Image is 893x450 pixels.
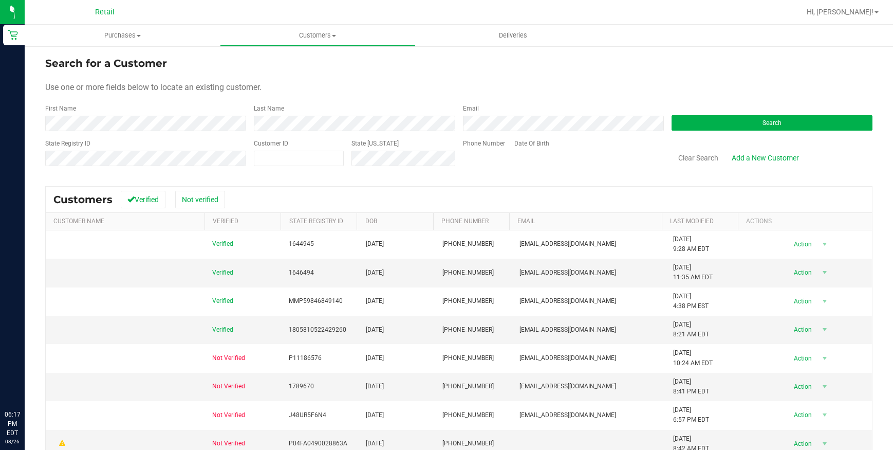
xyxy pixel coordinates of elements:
span: [EMAIL_ADDRESS][DOMAIN_NAME] [519,239,616,249]
a: Phone Number [441,218,489,225]
span: Action [785,237,818,251]
span: [PHONE_NUMBER] [442,268,494,278]
span: [PHONE_NUMBER] [442,353,494,363]
label: State [US_STATE] [351,139,399,148]
span: Action [785,265,818,280]
a: Verified [213,218,238,225]
span: select [818,265,831,280]
inline-svg: Retail [8,30,18,40]
span: Action [785,294,818,309]
span: [DATE] [366,439,384,448]
span: Retail [95,8,115,16]
span: [PHONE_NUMBER] [442,410,494,420]
span: [PHONE_NUMBER] [442,382,494,391]
label: First Name [45,104,76,113]
span: 1644945 [289,239,314,249]
span: [DATE] 4:38 PM EST [673,292,709,311]
span: [DATE] [366,353,384,363]
span: Deliveries [485,31,541,40]
span: select [818,294,831,309]
a: Customer Name [53,218,104,225]
span: [DATE] 6:57 PM EDT [673,405,709,425]
span: [EMAIL_ADDRESS][DOMAIN_NAME] [519,268,616,278]
span: J48UR5F6N4 [289,410,326,420]
a: Deliveries [416,25,611,46]
span: Verified [212,296,233,306]
span: [EMAIL_ADDRESS][DOMAIN_NAME] [519,325,616,335]
span: select [818,322,831,337]
span: [PHONE_NUMBER] [442,296,494,306]
span: Not Verified [212,353,245,363]
iframe: Resource center [10,368,41,399]
span: [DATE] 11:35 AM EDT [673,263,713,282]
a: State Registry Id [289,218,343,225]
span: select [818,408,831,422]
span: Verified [212,325,233,335]
a: Email [517,218,535,225]
label: Customer ID [254,139,288,148]
span: [DATE] [366,239,384,249]
span: Not Verified [212,410,245,420]
a: DOB [365,218,377,225]
span: Search [762,119,782,127]
span: Action [785,351,818,366]
span: [EMAIL_ADDRESS][DOMAIN_NAME] [519,410,616,420]
span: [PHONE_NUMBER] [442,439,494,448]
span: Search for a Customer [45,57,167,69]
span: MMP59846849140 [289,296,343,306]
span: [EMAIL_ADDRESS][DOMAIN_NAME] [519,382,616,391]
span: select [818,380,831,394]
span: 1646494 [289,268,314,278]
span: Action [785,380,818,394]
span: Action [785,322,818,337]
span: Customers [53,193,113,206]
span: Action [785,408,818,422]
span: P11186576 [289,353,322,363]
span: [EMAIL_ADDRESS][DOMAIN_NAME] [519,353,616,363]
div: Warning - Level 1 [58,439,67,448]
span: Verified [212,239,233,249]
button: Not verified [175,191,225,208]
span: Not Verified [212,382,245,391]
p: 08/26 [5,438,20,445]
span: select [818,351,831,366]
span: 1805810522429260 [289,325,346,335]
span: [PHONE_NUMBER] [442,325,494,335]
span: [DATE] [366,382,384,391]
iframe: Resource center unread badge [30,366,43,379]
span: Use one or more fields below to locate an existing customer. [45,82,262,92]
span: [PHONE_NUMBER] [442,239,494,249]
span: [DATE] [366,410,384,420]
button: Search [672,115,872,131]
label: State Registry ID [45,139,90,148]
span: Customers [220,31,415,40]
span: [DATE] 8:21 AM EDT [673,320,709,339]
p: 06:17 PM EDT [5,410,20,438]
span: [DATE] [366,296,384,306]
span: Not Verified [212,439,245,448]
label: Email [463,104,479,113]
label: Phone Number [463,139,505,148]
span: 1789670 [289,382,314,391]
span: [DATE] 9:28 AM EDT [673,235,709,254]
a: Add a New Customer [725,149,806,167]
span: Purchases [25,31,220,40]
span: select [818,237,831,251]
span: [DATE] [366,268,384,278]
button: Verified [121,191,165,208]
button: Clear Search [672,149,725,167]
label: Date Of Birth [514,139,549,148]
span: [DATE] [366,325,384,335]
span: Hi, [PERSON_NAME]! [807,8,873,16]
span: Verified [212,268,233,278]
span: [DATE] 8:41 PM EDT [673,377,709,397]
span: [EMAIL_ADDRESS][DOMAIN_NAME] [519,296,616,306]
div: Actions [746,218,861,225]
span: P04FA0490028863A [289,439,347,448]
a: Customers [220,25,415,46]
span: [DATE] 10:24 AM EDT [673,348,713,368]
label: Last Name [254,104,284,113]
a: Purchases [25,25,220,46]
a: Last Modified [670,218,714,225]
